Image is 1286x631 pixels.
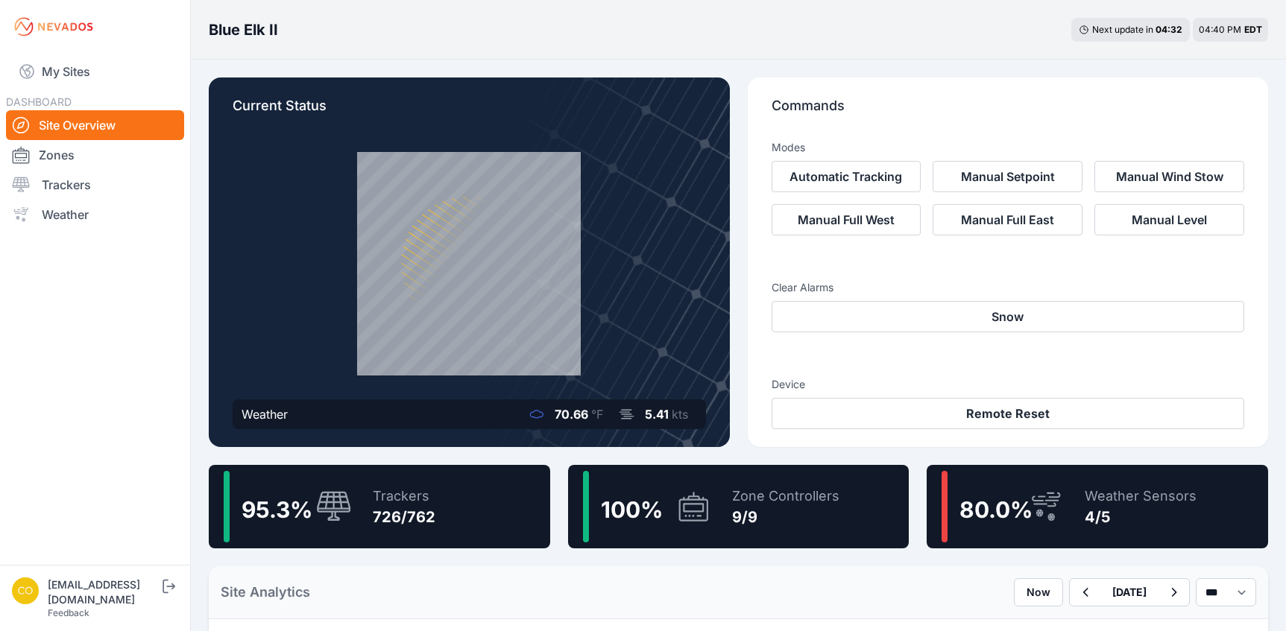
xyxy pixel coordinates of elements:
[373,486,435,507] div: Trackers
[221,582,310,603] h2: Site Analytics
[772,95,1245,128] p: Commands
[772,398,1245,429] button: Remote Reset
[209,10,278,49] nav: Breadcrumb
[959,496,1033,523] span: 80.0 %
[772,140,805,155] h3: Modes
[1094,161,1244,192] button: Manual Wind Stow
[209,465,550,548] a: 95.3%Trackers726/762
[732,507,839,527] div: 9/9
[1085,486,1197,507] div: Weather Sensors
[555,407,588,422] span: 70.66
[732,486,839,507] div: Zone Controllers
[1244,24,1262,35] span: EDT
[1094,204,1244,235] button: Manual Level
[373,507,435,527] div: 726/762
[1014,578,1063,606] button: Now
[242,405,288,423] div: Weather
[927,465,1268,548] a: 80.0%Weather Sensors4/5
[6,54,184,89] a: My Sites
[209,19,278,40] h3: Blue Elk II
[6,110,184,140] a: Site Overview
[772,301,1245,332] button: Snow
[933,161,1082,192] button: Manual Setpoint
[12,577,39,604] img: controlroomoperator@invenergy.com
[645,407,669,422] span: 5.41
[672,407,688,422] span: kts
[6,200,184,229] a: Weather
[772,280,1245,295] h3: Clear Alarms
[6,95,72,108] span: DASHBOARD
[6,170,184,200] a: Trackers
[242,496,312,523] span: 95.3 %
[48,577,160,607] div: [EMAIL_ADDRESS][DOMAIN_NAME]
[48,607,89,618] a: Feedback
[772,377,1245,392] h3: Device
[1199,24,1241,35] span: 04:40 PM
[1100,579,1159,606] button: [DATE]
[1085,507,1197,527] div: 4/5
[568,465,910,548] a: 100%Zone Controllers9/9
[601,496,663,523] span: 100 %
[591,407,603,422] span: °F
[772,161,921,192] button: Automatic Tracking
[233,95,706,128] p: Current Status
[772,204,921,235] button: Manual Full West
[1092,24,1153,35] span: Next update in
[1156,24,1182,36] div: 04 : 32
[6,140,184,170] a: Zones
[933,204,1082,235] button: Manual Full East
[12,15,95,39] img: Nevados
